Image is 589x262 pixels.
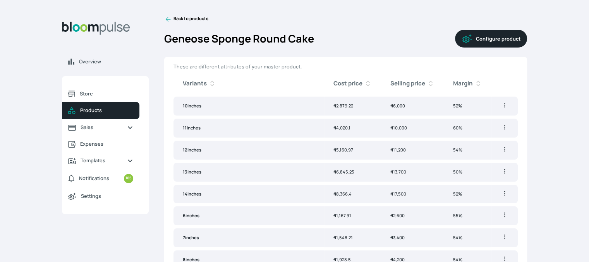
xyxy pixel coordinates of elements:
span: 10,000 [390,125,407,131]
td: 10inches [173,97,324,116]
span: ₦ [390,169,393,175]
td: 6inches [173,206,324,225]
span: ₦ [390,191,393,197]
span: 55% [453,213,462,218]
span: 2,879.22 [333,103,353,109]
a: Products [62,102,139,119]
span: ₦ [333,103,336,109]
img: Bloom Logo [62,22,130,35]
span: 4,020.1 [333,125,350,131]
span: 54% [453,235,462,240]
b: Margin [453,79,473,88]
span: ₦ [390,103,393,109]
h2: Geneose Sponge Round Cake [164,31,314,47]
p: These are different attributes of your master product. [173,63,518,70]
td: 12inches [173,141,324,160]
span: Expenses [80,140,133,148]
span: Products [80,107,133,114]
span: Settings [81,192,133,200]
b: Selling price [390,79,425,88]
span: ₦ [333,235,336,240]
span: ₦ [390,147,393,153]
a: Expenses [62,136,139,152]
span: Notifications [79,175,109,182]
small: 165 [124,174,133,183]
a: Templates [62,152,139,169]
a: Back to products [164,15,208,23]
span: ₦ [333,147,336,153]
td: 7inches [173,228,324,247]
span: ₦ [390,235,393,240]
span: 13,700 [390,169,406,175]
span: Sales [81,124,121,131]
b: Variants [183,79,207,88]
span: Templates [81,157,121,164]
span: 1,167.91 [333,213,351,218]
a: Store [62,85,139,102]
td: 11inches [173,119,324,138]
span: ₦ [333,125,336,131]
span: 5,160.97 [333,147,353,153]
td: 14inches [173,185,324,204]
span: 1,548.21 [333,235,353,240]
a: Sales [62,119,139,136]
span: ₦ [390,125,393,131]
span: 50% [453,169,462,175]
a: Notifications165 [62,169,139,188]
span: 3,400 [390,235,405,240]
span: 60% [453,125,462,131]
span: 2,600 [390,213,405,218]
td: 13inches [173,163,324,182]
span: 6,845.23 [333,169,354,175]
span: 6,000 [390,103,405,109]
span: Store [80,90,133,97]
span: 11,200 [390,147,406,153]
span: 54% [453,147,462,153]
span: ₦ [333,213,336,218]
a: Settings [62,188,139,205]
span: ₦ [390,213,393,218]
span: 52% [453,103,462,109]
span: 52% [453,191,462,197]
span: 17,500 [390,191,406,197]
span: ₦ [333,169,336,175]
aside: Sidebar [62,15,149,253]
b: Cost price [333,79,362,88]
a: Overview [62,53,149,70]
span: ₦ [333,191,336,197]
span: Overview [79,58,143,65]
span: 8,366.4 [333,191,352,197]
button: Configure product [455,30,527,48]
